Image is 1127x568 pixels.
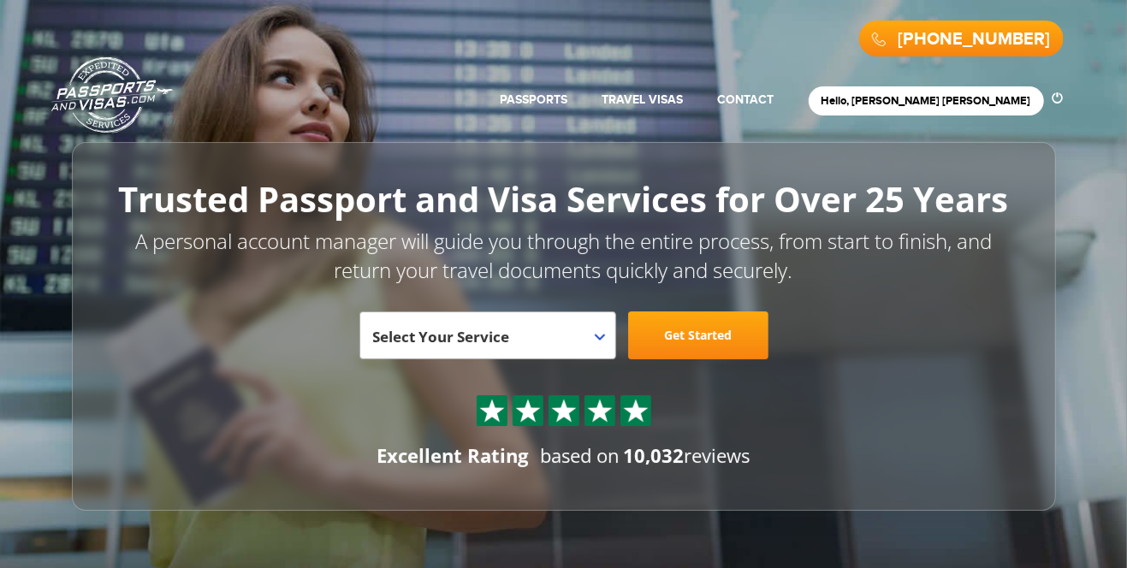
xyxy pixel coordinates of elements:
h1: Trusted Passport and Visa Services for Over 25 Years [110,180,1017,218]
img: Sprite St [551,398,577,423]
a: Contact [718,92,774,107]
strong: 10,032 [624,442,685,468]
div: Excellent Rating [377,442,529,469]
span: Select Your Service [359,311,616,359]
a: Passports & [DOMAIN_NAME] [51,56,173,133]
span: reviews [624,442,750,468]
a: [PHONE_NUMBER] [899,29,1051,50]
img: Sprite St [623,398,649,423]
a: Passports [501,92,568,107]
img: Sprite St [479,398,505,423]
p: A personal account manager will guide you through the entire process, from start to finish, and r... [110,227,1017,286]
span: Select Your Service [373,327,510,346]
a: Get Started [628,311,768,359]
a: Travel Visas [602,92,684,107]
span: Select Your Service [373,318,598,366]
img: Sprite St [587,398,613,423]
img: Sprite St [515,398,541,423]
a: Hello, [PERSON_NAME] [PERSON_NAME] [822,94,1031,108]
span: based on [541,442,620,468]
